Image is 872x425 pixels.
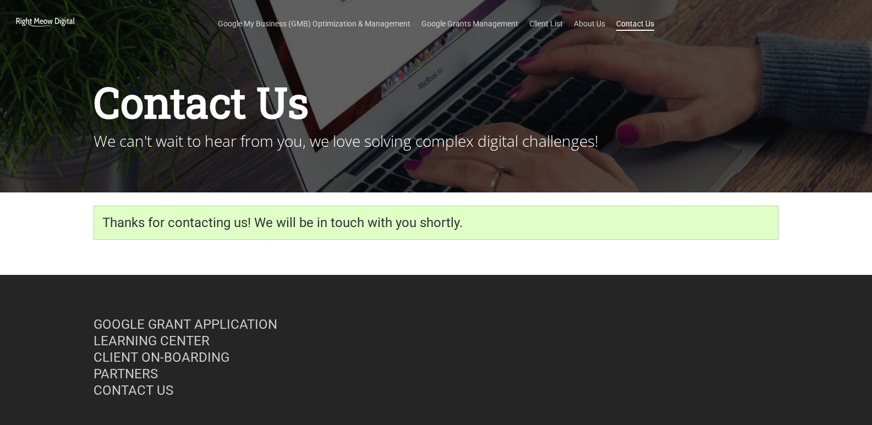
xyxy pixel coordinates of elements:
a: CONTACT US [94,383,173,398]
a: GOOGLE GRANT APPLICATION [94,317,277,332]
a: CLIENT ON-BOARDING [94,350,229,365]
a: Contact Us [616,18,654,29]
h1: Contact Us [94,75,778,129]
a: PARTNERS [94,366,158,382]
a: About Us [574,18,605,29]
a: LEARNING CENTER [94,333,210,349]
a: Google Grants Management [421,18,518,29]
a: Google My Business (GMB) Optimization & Management [218,18,410,29]
span: We can't wait to hear from you, we love solving complex digital challenges! [94,130,599,151]
div: Thanks for contacting us! We will be in touch with you shortly. [94,206,778,240]
a: Client List [529,18,563,29]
